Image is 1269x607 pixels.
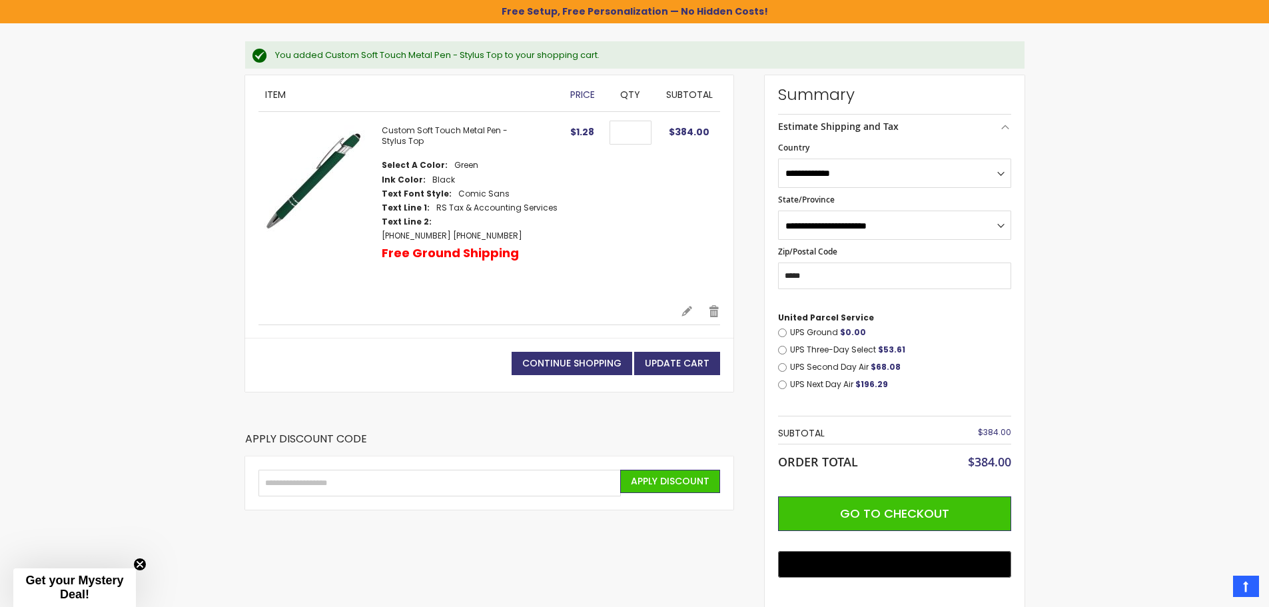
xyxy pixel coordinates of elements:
dd: Black [432,175,455,185]
span: State/Province [778,194,835,205]
dt: Text Line 2 [382,217,432,227]
label: UPS Second Day Air [790,362,1011,372]
strong: Summary [778,84,1011,105]
label: UPS Ground [790,327,1011,338]
span: $384.00 [669,125,709,139]
button: Update Cart [634,352,720,375]
span: Price [570,88,595,101]
dd: Green [454,160,478,171]
span: Qty [620,88,640,101]
span: $1.28 [570,125,594,139]
a: Top [1233,576,1259,597]
dd: Comic Sans [458,189,510,199]
strong: Order Total [778,452,858,470]
label: UPS Three-Day Select [790,344,1011,355]
label: UPS Next Day Air [790,379,1011,390]
span: $384.00 [978,426,1011,438]
span: Country [778,142,809,153]
span: Continue Shopping [522,356,622,370]
span: $196.29 [855,378,888,390]
a: Continue Shopping [512,352,632,375]
span: Item [265,88,286,101]
a: Custom Soft Touch Metal Pen - Stylus Top [382,125,508,147]
button: Go to Checkout [778,496,1011,531]
dt: Text Line 1 [382,203,430,213]
strong: Apply Discount Code [245,432,367,456]
span: Go to Checkout [840,505,949,522]
span: Apply Discount [631,474,709,488]
span: United Parcel Service [778,312,874,323]
button: Close teaser [133,558,147,571]
a: Custom Soft Touch Stylus Pen-Green [258,125,382,291]
dt: Select A Color [382,160,448,171]
p: Free Ground Shipping [382,245,519,261]
div: You added Custom Soft Touch Metal Pen - Stylus Top to your shopping cart. [275,49,1011,61]
dt: Text Font Style [382,189,452,199]
dt: Ink Color [382,175,426,185]
dd: [PHONE_NUMBER] [PHONE_NUMBER] [382,231,522,241]
strong: Estimate Shipping and Tax [778,120,899,133]
span: Update Cart [645,356,709,370]
span: $53.61 [878,344,905,355]
dd: RS Tax & Accounting Services [436,203,558,213]
span: $68.08 [871,361,901,372]
div: Get your Mystery Deal!Close teaser [13,568,136,607]
span: $384.00 [968,454,1011,470]
th: Subtotal [778,423,933,444]
span: $0.00 [840,326,866,338]
span: Get your Mystery Deal! [25,574,123,601]
button: Buy with GPay [778,551,1011,578]
img: Custom Soft Touch Stylus Pen-Green [258,125,368,235]
span: Subtotal [666,88,713,101]
span: Zip/Postal Code [778,246,837,257]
